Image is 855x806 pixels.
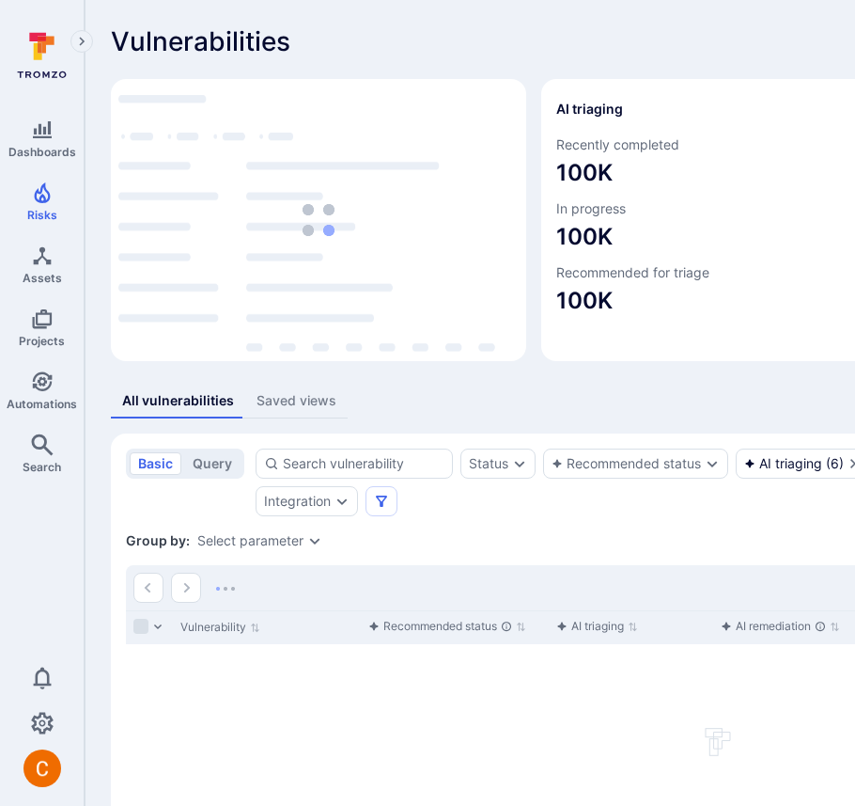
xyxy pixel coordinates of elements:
span: Dashboards [8,145,76,159]
button: Expand dropdown [307,533,322,548]
div: Camilo Rivera [23,750,61,787]
button: Expand navigation menu [70,30,93,53]
div: AI triaging [744,456,822,471]
button: Filters [365,486,397,516]
button: Status [469,456,508,471]
button: Go to the next page [171,573,201,603]
button: AI triaging(6) [744,456,844,471]
div: Saved views [256,391,336,410]
span: Select all rows [133,619,148,634]
div: AI remediation [721,617,826,636]
button: basic [130,452,181,475]
span: Risks [27,208,57,222]
div: Top integrations by vulnerabilities [111,79,526,361]
button: query [184,452,241,475]
div: All vulnerabilities [122,391,234,410]
button: Select parameter [197,533,303,548]
span: Group by: [126,531,190,550]
button: Sort by function header() { return /*#__PURE__*/react__WEBPACK_IMPORTED_MODULE_0__.createElement(... [721,619,840,634]
i: Expand navigation menu [75,34,88,50]
button: Expand dropdown [512,456,527,471]
input: Search vulnerability [283,454,444,473]
button: Sort by function header() { return /*#__PURE__*/react__WEBPACK_IMPORTED_MODULE_0__.createElement(... [556,619,638,634]
h2: AI triaging [556,100,623,119]
img: Loading... [216,587,235,591]
span: Vulnerabilities [111,26,290,56]
span: Projects [19,334,65,348]
button: Expand dropdown [334,494,350,509]
div: loading spinner [118,87,519,354]
button: Expand dropdown [705,456,720,471]
img: ACg8ocJuq_DPPTkXyD9OlTnVLvDrpObecjcADscmEHLMiTyEnTELew=s96-c [23,750,61,787]
span: Assets [23,271,62,285]
img: Loading... [303,204,334,236]
button: Sort by Vulnerability [180,620,260,635]
button: Integration [264,494,331,509]
div: Recommended status [368,617,512,636]
button: Recommended status [552,456,701,471]
button: Sort by function header() { return /*#__PURE__*/react__WEBPACK_IMPORTED_MODULE_0__.createElement(... [368,619,526,634]
div: grouping parameters [197,533,322,548]
button: Go to the previous page [133,573,163,603]
div: AI triaging [556,617,624,636]
span: Automations [7,397,77,411]
div: ( 6 ) [744,456,844,471]
span: Search [23,460,61,474]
